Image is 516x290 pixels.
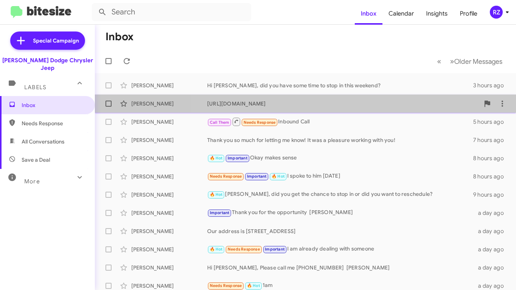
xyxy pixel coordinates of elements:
[33,37,79,44] span: Special Campaign
[210,210,230,215] span: Important
[131,282,207,290] div: [PERSON_NAME]
[24,84,46,91] span: Labels
[207,264,478,271] div: Hi [PERSON_NAME], Please call me [PHONE_NUMBER] [PERSON_NAME]
[450,57,454,66] span: »
[478,282,510,290] div: a day ago
[228,156,247,161] span: Important
[131,191,207,199] div: [PERSON_NAME]
[478,227,510,235] div: a day ago
[207,117,473,126] div: Inbound Call
[131,82,207,89] div: [PERSON_NAME]
[454,57,502,66] span: Older Messages
[131,118,207,126] div: [PERSON_NAME]
[22,120,86,127] span: Needs Response
[131,209,207,217] div: [PERSON_NAME]
[207,245,478,254] div: I am already dealing with someone
[207,82,473,89] div: Hi [PERSON_NAME], did you have some time to stop in this weekend?
[92,3,251,21] input: Search
[272,174,285,179] span: 🔥 Hot
[131,264,207,271] div: [PERSON_NAME]
[490,6,503,19] div: RZ
[207,227,478,235] div: Our address is [STREET_ADDRESS]
[433,54,446,69] button: Previous
[131,227,207,235] div: [PERSON_NAME]
[478,209,510,217] div: a day ago
[22,101,86,109] span: Inbox
[355,3,382,25] a: Inbox
[210,247,223,252] span: 🔥 Hot
[210,283,242,288] span: Needs Response
[131,136,207,144] div: [PERSON_NAME]
[265,247,285,252] span: Important
[24,178,40,185] span: More
[207,208,478,217] div: Thank you for the opportunity [PERSON_NAME]
[382,3,420,25] a: Calendar
[483,6,508,19] button: RZ
[247,283,260,288] span: 🔥 Hot
[207,190,473,199] div: [PERSON_NAME], did you get the chance to stop in or did you want to reschedule?
[473,136,510,144] div: 7 hours ago
[207,154,473,162] div: Okay makes sense
[210,120,230,125] span: Call Them
[473,82,510,89] div: 3 hours ago
[433,54,507,69] nav: Page navigation example
[105,31,134,43] h1: Inbox
[445,54,507,69] button: Next
[473,173,510,180] div: 8 hours ago
[473,118,510,126] div: 5 hours ago
[437,57,441,66] span: «
[131,246,207,253] div: [PERSON_NAME]
[478,246,510,253] div: a day ago
[131,154,207,162] div: [PERSON_NAME]
[131,100,207,107] div: [PERSON_NAME]
[210,192,223,197] span: 🔥 Hot
[244,120,276,125] span: Needs Response
[228,247,260,252] span: Needs Response
[454,3,483,25] a: Profile
[473,191,510,199] div: 9 hours ago
[473,154,510,162] div: 8 hours ago
[420,3,454,25] a: Insights
[10,32,85,50] a: Special Campaign
[210,156,223,161] span: 🔥 Hot
[478,264,510,271] div: a day ago
[247,174,267,179] span: Important
[207,172,473,181] div: I spoke to him [DATE]
[22,138,64,145] span: All Conversations
[210,174,242,179] span: Needs Response
[207,281,478,290] div: 1am
[22,156,50,164] span: Save a Deal
[207,100,480,107] div: [URL][DOMAIN_NAME]
[131,173,207,180] div: [PERSON_NAME]
[207,136,473,144] div: Thank you so much for letting me know! It was a pleasure working with you!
